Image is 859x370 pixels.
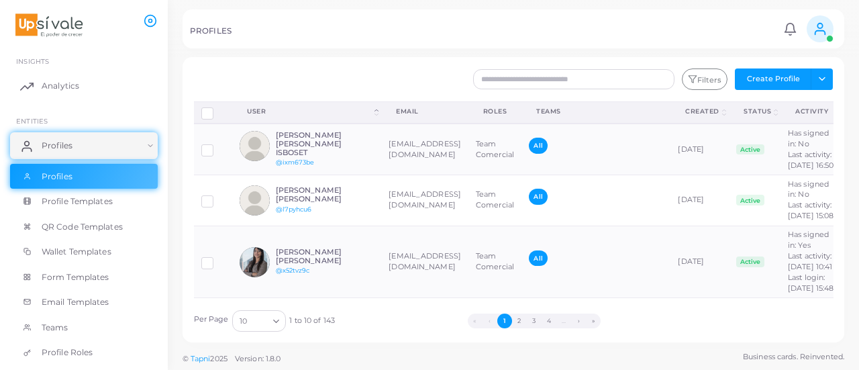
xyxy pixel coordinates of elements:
button: Create Profile [735,68,811,90]
button: Filters [682,68,727,90]
img: avatar [240,131,270,161]
span: Has signed in: No [788,179,829,199]
span: All [529,138,547,153]
a: Profile Templates [10,189,158,214]
td: Team Comercial [468,124,522,175]
td: [DATE] [670,175,729,226]
button: Go to page 2 [512,314,527,328]
span: 10 [240,314,247,328]
a: Profiles [10,164,158,189]
a: @x52tvz9c [276,267,310,274]
button: Go to page 3 [527,314,542,328]
span: Active [736,257,764,267]
span: Last activity: [DATE] 15:08 [788,200,833,220]
span: Last login: [DATE] 15:48 [788,273,833,293]
div: Created [685,107,719,116]
span: Email Templates [42,296,109,308]
button: Go to page 1 [497,314,512,328]
span: 2025 [210,353,227,365]
button: Go to page 4 [542,314,556,328]
span: All [529,189,547,204]
a: @ixm673be [276,158,315,166]
a: Profile Roles [10,340,158,365]
div: Roles [483,107,507,116]
span: QR Code Templates [42,221,123,233]
span: Has signed in: Yes [788,230,829,250]
span: Profiles [42,140,72,152]
span: All [529,250,547,266]
img: logo [12,13,87,38]
h5: PROFILES [190,26,232,36]
td: [DATE] [670,124,729,175]
span: Version: 1.8.0 [235,354,281,363]
span: Teams [42,322,68,334]
h6: [PERSON_NAME] [PERSON_NAME] [276,248,374,265]
div: Email [396,107,454,116]
div: activity [795,107,828,116]
button: Go to next page [571,314,586,328]
td: [EMAIL_ADDRESS][DOMAIN_NAME] [381,226,468,298]
a: Analytics [10,73,158,99]
span: Active [736,195,764,205]
span: Last activity: [DATE] 16:50 [788,150,833,170]
h6: [PERSON_NAME] [PERSON_NAME] ISBOSET [276,131,374,158]
div: Status [744,107,771,116]
a: Form Templates [10,265,158,290]
img: avatar [240,185,270,216]
ul: Pagination [335,314,734,328]
a: Tapni [191,354,211,363]
h6: [PERSON_NAME] [PERSON_NAME] [276,186,374,203]
span: Wallet Templates [42,246,111,258]
span: Analytics [42,80,79,92]
a: Profiles [10,132,158,159]
span: Profiles [42,171,72,183]
span: Profile Templates [42,195,113,207]
span: Profile Roles [42,346,93,359]
img: avatar [240,247,270,277]
a: Email Templates [10,289,158,315]
th: Row-selection [194,101,233,124]
div: User [247,107,372,116]
td: [EMAIL_ADDRESS][DOMAIN_NAME] [381,175,468,226]
span: Form Templates [42,271,109,283]
span: Active [736,144,764,155]
a: @l7pyhcu6 [276,205,312,213]
span: Business cards. Reinvented. [743,351,844,363]
span: © [183,353,281,365]
div: Search for option [232,310,286,332]
span: INSIGHTS [16,57,49,65]
input: Search for option [248,314,268,328]
a: Wallet Templates [10,239,158,265]
label: Per Page [194,314,229,325]
span: 1 to 10 of 143 [289,316,335,326]
span: ENTITIES [16,117,48,125]
a: Teams [10,315,158,340]
span: Has signed in: No [788,128,829,148]
td: Team Comercial [468,175,522,226]
button: Go to last page [586,314,601,328]
span: Last activity: [DATE] 10:41 [788,251,832,271]
div: Teams [536,107,656,116]
td: [EMAIL_ADDRESS][DOMAIN_NAME] [381,124,468,175]
td: Team Comercial [468,226,522,298]
td: [DATE] [670,226,729,298]
a: QR Code Templates [10,214,158,240]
